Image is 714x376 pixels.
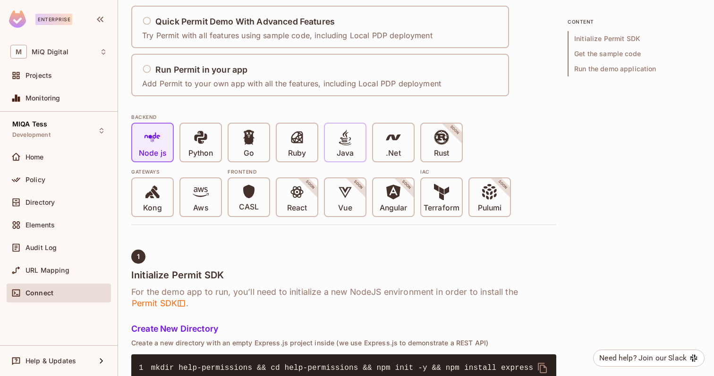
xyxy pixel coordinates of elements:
span: Audit Log [25,244,57,251]
span: SOON [340,167,377,203]
span: SOON [484,167,521,203]
span: Connect [25,289,53,297]
div: IAC [420,168,511,175]
p: Ruby [288,149,306,158]
span: Monitoring [25,94,60,102]
span: Policy [25,176,45,184]
h5: Quick Permit Demo With Advanced Features [155,17,335,26]
p: Python [188,149,213,158]
p: Pulumi [478,203,501,213]
p: content [568,18,701,25]
span: Initialize Permit SDK [568,31,701,46]
p: Kong [143,203,161,213]
span: SOON [436,112,473,149]
p: Try Permit with all features using sample code, including Local PDP deployment [142,30,433,41]
p: Angular [380,203,408,213]
span: Development [12,131,51,139]
p: Terraform [424,203,459,213]
p: Java [337,149,354,158]
div: Need help? Join our Slack [599,352,687,364]
span: M [10,45,27,58]
p: Rust [434,149,449,158]
span: Run the demo application [568,61,701,76]
h5: Create New Directory [131,324,556,334]
span: SOON [388,167,425,203]
div: Gateways [131,168,222,175]
div: BACKEND [131,113,556,121]
h4: Initialize Permit SDK [131,269,556,281]
h6: For the demo app to run, you’ll need to initialize a new NodeJS environment in order to install t... [131,286,556,309]
h5: Run Permit in your app [155,65,247,75]
span: SOON [292,167,329,203]
p: Go [244,149,254,158]
p: React [287,203,307,213]
p: Aws [193,203,208,213]
span: Projects [25,72,52,79]
p: CASL [239,202,259,212]
span: Get the sample code [568,46,701,61]
span: MIQA Tess [12,120,47,128]
p: Node js [139,149,166,158]
p: Add Permit to your own app with all the features, including Local PDP deployment [142,78,441,89]
span: Elements [25,221,55,229]
span: URL Mapping [25,267,69,274]
span: mkdir help-permissions && cd help-permissions && npm init -y && npm install express [151,364,533,372]
img: SReyMgAAAABJRU5ErkJggg== [9,10,26,28]
p: .Net [386,149,400,158]
span: Home [25,153,44,161]
div: Enterprise [35,14,72,25]
span: Help & Updates [25,357,76,365]
div: Frontend [228,168,415,175]
span: 1 [139,362,151,374]
span: Permit SDK [131,298,186,309]
p: Vue [338,203,352,213]
p: Create a new directory with an empty Express.js project inside (we use Express.js to demonstrate ... [131,339,556,347]
span: Directory [25,199,55,206]
span: 1 [137,253,140,260]
span: Workspace: MiQ Digital [32,48,68,56]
